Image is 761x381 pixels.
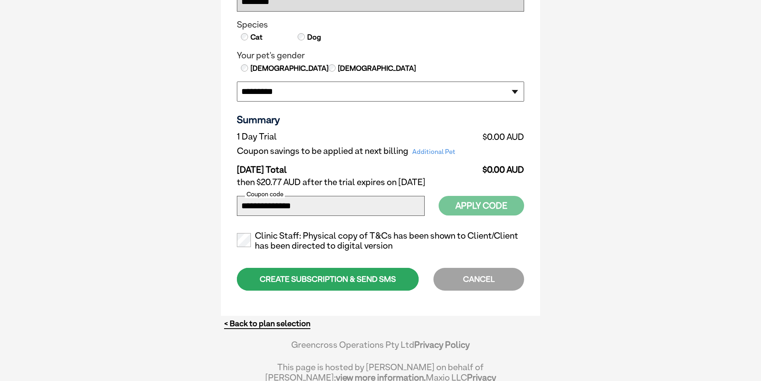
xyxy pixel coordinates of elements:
td: 1 Day Trial [237,130,477,144]
div: Greencross Operations Pty Ltd [265,339,496,358]
a: Privacy Policy [414,339,470,350]
h3: Summary [237,114,524,126]
label: Clinic Staff: Physical copy of T&Cs has been shown to Client/Client has been directed to digital ... [237,231,524,251]
input: Clinic Staff: Physical copy of T&Cs has been shown to Client/Client has been directed to digital ... [237,233,251,247]
td: $0.00 AUD [477,130,524,144]
legend: Species [237,20,524,30]
td: [DATE] Total [237,158,477,175]
td: Coupon savings to be applied at next billing [237,144,477,158]
td: $0.00 AUD [477,158,524,175]
label: Coupon code [245,191,285,198]
button: Apply Code [439,196,524,215]
div: CANCEL [433,268,524,291]
div: CREATE SUBSCRIPTION & SEND SMS [237,268,419,291]
a: < Back to plan selection [224,319,310,329]
span: Additional Pet [408,146,459,158]
legend: Your pet's gender [237,50,524,61]
td: then $20.77 AUD after the trial expires on [DATE] [237,175,524,190]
